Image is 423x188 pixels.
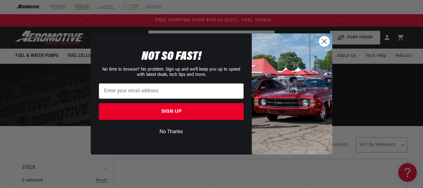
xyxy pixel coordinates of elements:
button: No Thanks [99,126,244,138]
img: 85cdd541-2605-488b-b08c-a5ee7b438a35.jpeg [252,33,332,154]
button: Close dialog [319,36,330,47]
span: NOT SO FAST! [142,50,201,63]
span: No time to browse? No problem. Sign up and we'll keep you up to speed with latest deals, tech tip... [102,67,240,77]
button: SIGN UP [99,103,244,120]
input: Enter your email address [99,83,244,99]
